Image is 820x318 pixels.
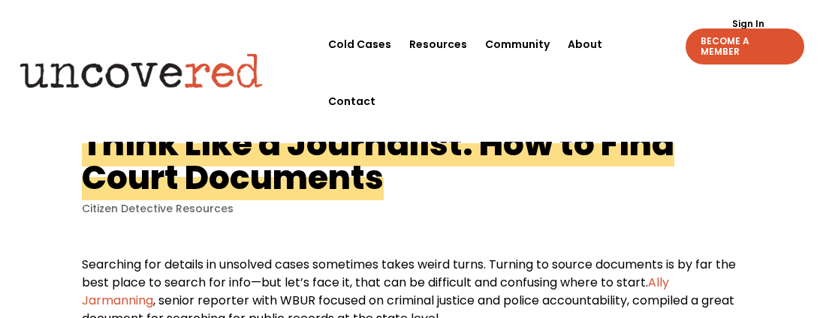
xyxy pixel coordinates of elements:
[568,16,602,73] a: About
[328,16,391,73] a: Cold Cases
[82,201,234,216] a: Citizen Detective Resources
[82,121,674,200] h1: Think Like a Journalist: How to Find Court Documents
[8,43,275,97] img: Uncovered logo
[328,73,375,130] a: Contact
[686,28,804,64] a: BECOME A MEMBER
[724,19,773,28] a: Sign In
[485,16,550,73] a: Community
[82,256,736,291] span: Searching for details in unsolved cases sometimes takes weird turns. Turning to source documents ...
[409,16,467,73] a: Resources
[82,274,669,309] a: Ally Jarmanning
